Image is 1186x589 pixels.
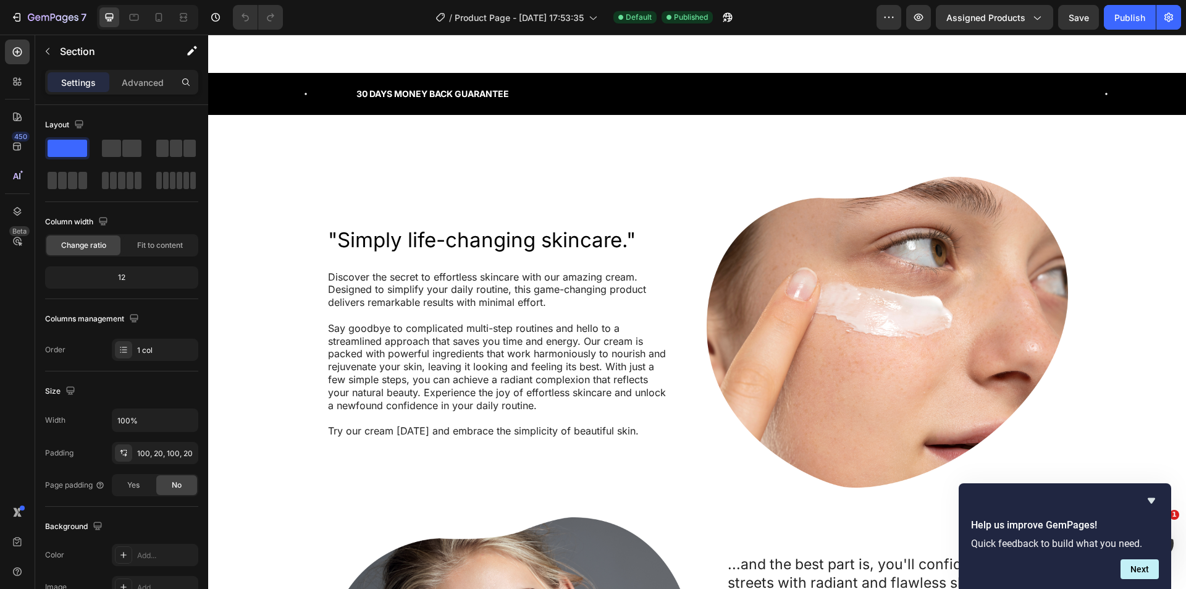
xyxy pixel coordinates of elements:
[1169,510,1179,520] span: 1
[45,519,105,535] div: Background
[45,214,111,231] div: Column width
[233,5,283,30] div: Undo/Redo
[518,520,860,559] h2: ...and the best part is, you'll confidently strut the streets with radiant and flawless skin
[120,390,459,403] p: Try our cream [DATE] and embrace the simplicity of beautiful skin.
[48,269,196,286] div: 12
[137,345,195,356] div: 1 col
[45,311,141,328] div: Columns management
[971,493,1159,579] div: Help us improve GemPages!
[112,409,198,431] input: Auto
[127,480,140,491] span: Yes
[172,480,182,491] span: No
[61,76,96,89] p: Settings
[1121,559,1159,579] button: Next question
[61,240,106,251] span: Change ratio
[449,11,452,24] span: /
[60,44,161,59] p: Section
[674,12,708,23] span: Published
[120,287,459,378] p: Say goodbye to complicated multi-step routines and hello to a streamlined approach that saves you...
[45,117,86,133] div: Layout
[455,11,584,24] span: Product Page - [DATE] 17:53:35
[936,5,1053,30] button: Assigned Products
[1069,12,1089,23] span: Save
[971,518,1159,533] h2: Help us improve GemPages!
[45,415,65,426] div: Width
[5,5,92,30] button: 7
[626,12,652,23] span: Default
[12,132,30,142] div: 450
[498,142,860,453] img: gempages_585900372774617885-33238111-2bd4-490f-a2b1-9ef6dafdd6ff.png
[45,383,78,400] div: Size
[1058,5,1099,30] button: Save
[45,480,105,491] div: Page padding
[137,550,195,561] div: Add...
[971,538,1159,549] p: Quick feedback to build what you need.
[208,35,1186,589] iframe: Design area
[81,10,86,25] p: 7
[1144,493,1159,508] button: Hide survey
[137,448,195,459] div: 100, 20, 100, 20
[946,11,1025,24] span: Assigned Products
[45,344,65,355] div: Order
[1114,11,1145,24] div: Publish
[122,76,164,89] p: Advanced
[1104,5,1156,30] button: Publish
[928,52,1053,67] div: LIMITED TIME 50% OFF SALE
[137,240,183,251] span: Fit to content
[45,447,74,459] div: Padding
[120,236,459,274] p: Discover the secret to effortless skincare with our amazing cream. Designed to simplify your dail...
[9,226,30,236] div: Beta
[119,191,460,220] h2: "Simply life-changing skincare."
[45,549,64,561] div: Color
